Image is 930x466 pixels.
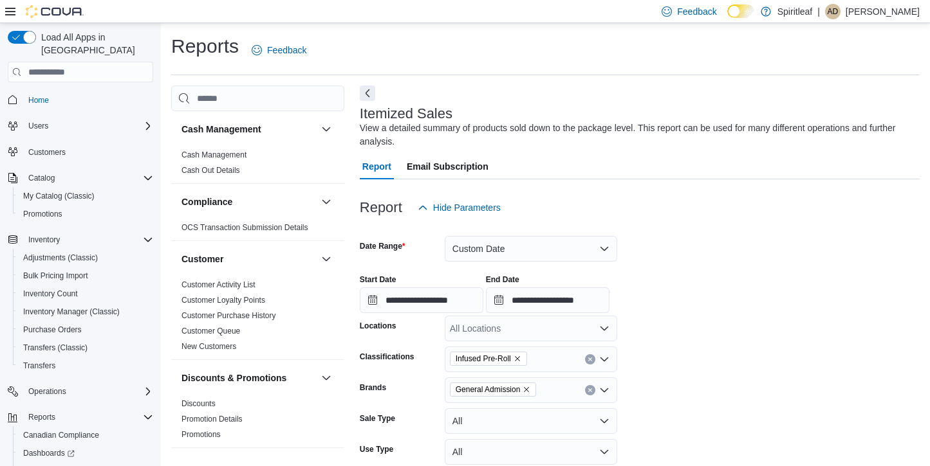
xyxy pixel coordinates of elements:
span: Email Subscription [407,154,488,179]
h3: Compliance [181,195,232,208]
button: Clear input [585,385,595,395]
button: Cash Management [319,121,334,137]
span: General Admission [456,383,521,396]
h3: Customer [181,253,223,265]
button: Clear input [585,354,595,364]
label: Classifications [360,352,414,362]
a: Promotions [18,206,68,222]
button: My Catalog (Classic) [13,187,158,205]
span: Operations [28,386,66,397]
button: Users [3,117,158,135]
span: Inventory Count [23,289,78,299]
span: Canadian Compliance [18,427,153,443]
button: Inventory Manager (Classic) [13,303,158,321]
a: Cash Management [181,150,246,159]
span: Bulk Pricing Import [23,271,88,281]
a: OCS Transaction Submission Details [181,223,308,232]
label: Date Range [360,241,405,251]
button: Next [360,85,375,101]
div: Compliance [171,220,344,240]
span: Reports [23,409,153,425]
button: Discounts & Promotions [181,372,316,384]
button: Inventory [3,231,158,249]
a: Feedback [246,37,312,63]
span: Users [23,118,153,134]
button: Operations [23,384,71,399]
a: Inventory Count [18,286,83,301]
span: Hide Parameters [433,201,501,214]
span: Dashboards [18,445,153,461]
a: Transfers [18,358,60,373]
span: Reports [28,412,55,422]
button: Catalog [23,170,60,186]
button: Compliance [181,195,316,208]
button: Customers [3,143,158,161]
span: Feedback [677,5,716,18]
span: Operations [23,384,153,399]
span: Load All Apps in [GEOGRAPHIC_DATA] [36,31,153,57]
label: Sale Type [360,413,395,424]
span: Customers [23,144,153,160]
button: Compliance [319,194,334,210]
span: Home [28,95,49,105]
label: Locations [360,321,396,331]
input: Dark Mode [727,4,754,18]
button: Purchase Orders [13,321,158,339]
span: Bulk Pricing Import [18,268,153,283]
a: Customer Queue [181,327,240,336]
span: Transfers (Classic) [18,340,153,355]
h1: Reports [171,33,239,59]
a: Purchase Orders [18,322,87,337]
button: Reports [3,408,158,426]
button: Bulk Pricing Import [13,267,158,285]
span: General Admission [450,382,537,397]
a: Adjustments (Classic) [18,250,103,265]
span: Purchase Orders [23,325,82,335]
a: Customers [23,145,71,160]
div: View a detailed summary of products sold down to the package level. This report can be used for m... [360,121,913,148]
button: Operations [3,382,158,400]
span: Promotions [23,209,62,219]
button: Custom Date [445,236,617,262]
div: Discounts & Promotions [171,396,344,447]
button: All [445,408,617,434]
a: Dashboards [13,444,158,462]
input: Press the down key to open a popover containing a calendar. [486,287,609,313]
label: Use Type [360,444,393,454]
span: Purchase Orders [18,322,153,337]
a: Home [23,93,54,108]
h3: Discounts & Promotions [181,372,286,384]
span: My Catalog (Classic) [18,188,153,204]
input: Press the down key to open a popover containing a calendar. [360,287,483,313]
span: Inventory Manager (Classic) [23,307,120,317]
p: Spiritleaf [777,4,812,19]
span: Feedback [267,44,306,57]
span: Users [28,121,48,131]
h3: Cash Management [181,123,261,136]
button: Remove Infused Pre-Roll from selection in this group [514,355,521,363]
span: Inventory [28,235,60,245]
button: Discounts & Promotions [319,370,334,386]
div: Alex D [825,4,841,19]
button: Reports [23,409,60,425]
button: Adjustments (Classic) [13,249,158,267]
span: AD [828,4,839,19]
a: Dashboards [18,445,80,461]
a: Bulk Pricing Import [18,268,93,283]
button: Promotions [13,205,158,223]
button: Hide Parameters [413,195,506,220]
div: Cash Management [171,147,344,183]
button: All [445,439,617,465]
span: Adjustments (Classic) [18,250,153,265]
span: Report [362,154,391,179]
button: Transfers (Classic) [13,339,158,357]
button: Customer [181,253,316,265]
a: New Customers [181,342,236,351]
p: | [817,4,820,19]
button: Transfers [13,357,158,375]
span: Catalog [23,170,153,186]
button: Cash Management [181,123,316,136]
span: My Catalog (Classic) [23,191,95,201]
button: Inventory [23,232,65,247]
a: My Catalog (Classic) [18,188,100,204]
